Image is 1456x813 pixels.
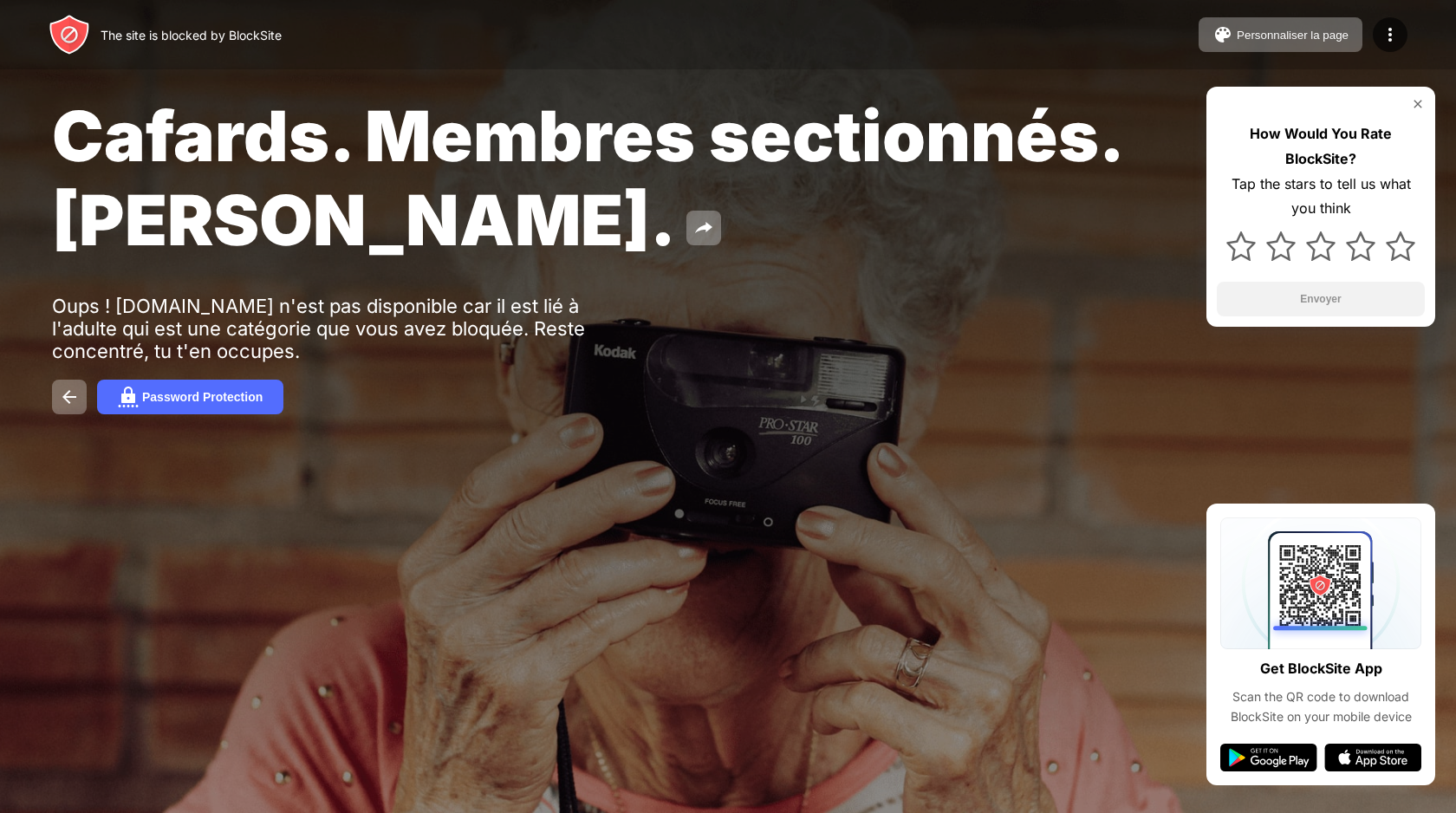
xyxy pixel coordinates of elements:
iframe: Banner [52,595,462,793]
img: pallet.svg [1212,24,1233,45]
img: back.svg [59,387,80,407]
button: Personnaliser la page [1199,17,1362,52]
img: rate-us-close.svg [1411,97,1425,111]
div: Password Protection [142,390,263,404]
img: star.svg [1306,231,1336,261]
button: Envoyer [1217,282,1425,316]
button: Password Protection [97,380,283,414]
img: star.svg [1346,231,1375,261]
div: How Would You Rate BlockSite? [1217,121,1425,172]
div: Oups ! [DOMAIN_NAME] n'est pas disponible car il est lié à l'adulte qui est une catégorie que vou... [52,295,588,362]
div: Get BlockSite App [1260,656,1382,681]
img: header-logo.svg [49,14,90,55]
img: qrcode.svg [1220,517,1421,649]
img: star.svg [1386,231,1415,261]
div: Tap the stars to tell us what you think [1217,172,1425,222]
img: share.svg [693,218,714,238]
img: password.svg [118,387,139,407]
span: Cafards. Membres sectionnés. [PERSON_NAME]. [52,94,1121,262]
div: Scan the QR code to download BlockSite on your mobile device [1220,687,1421,726]
div: The site is blocked by BlockSite [101,28,282,42]
img: google-play.svg [1220,744,1317,771]
div: Personnaliser la page [1237,29,1349,42]
img: star.svg [1226,231,1256,261]
img: app-store.svg [1324,744,1421,771]
img: star.svg [1266,231,1296,261]
img: menu-icon.svg [1380,24,1401,45]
